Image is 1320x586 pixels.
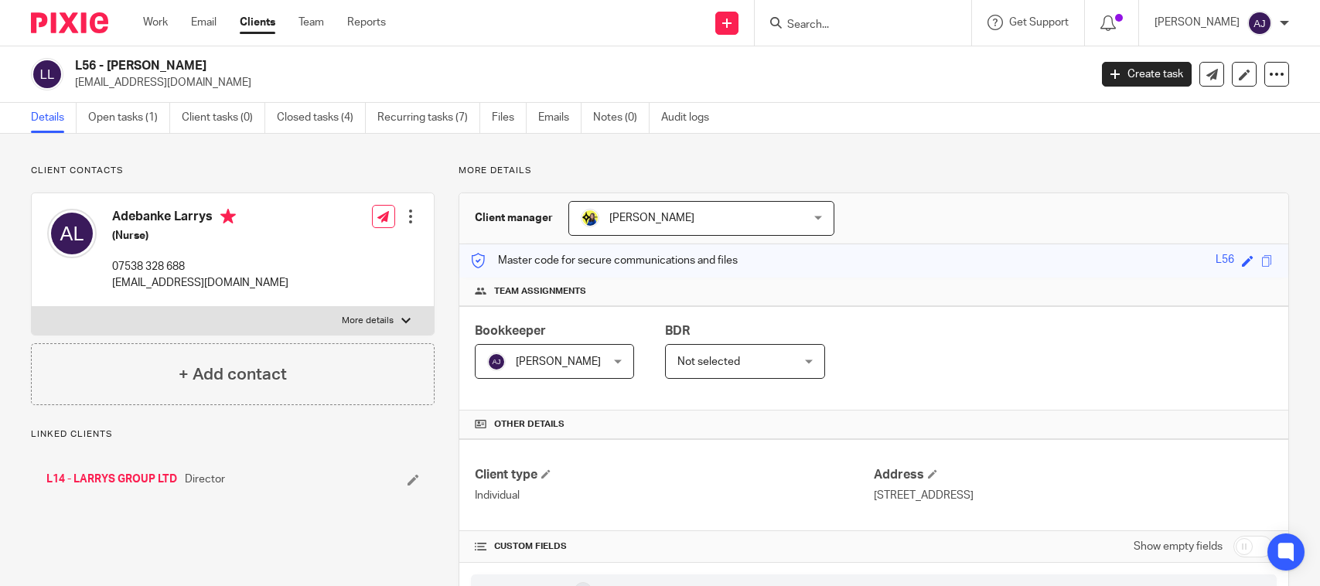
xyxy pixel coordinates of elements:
[494,285,586,298] span: Team assignments
[1102,62,1192,87] a: Create task
[342,315,394,327] p: More details
[143,15,168,30] a: Work
[475,540,874,553] h4: CUSTOM FIELDS
[1247,11,1272,36] img: svg%3E
[516,356,601,367] span: [PERSON_NAME]
[609,213,694,223] span: [PERSON_NAME]
[179,363,287,387] h4: + Add contact
[661,103,721,133] a: Audit logs
[494,418,564,431] span: Other details
[112,259,288,274] p: 07538 328 688
[277,103,366,133] a: Closed tasks (4)
[475,467,874,483] h4: Client type
[492,103,527,133] a: Files
[347,15,386,30] a: Reports
[677,356,740,367] span: Not selected
[487,353,506,371] img: svg%3E
[538,103,582,133] a: Emails
[240,15,275,30] a: Clients
[31,428,435,441] p: Linked clients
[185,472,225,487] span: Director
[459,165,1289,177] p: More details
[1009,17,1069,28] span: Get Support
[298,15,324,30] a: Team
[31,12,108,33] img: Pixie
[475,488,874,503] p: Individual
[786,19,925,32] input: Search
[88,103,170,133] a: Open tasks (1)
[31,165,435,177] p: Client contacts
[475,325,546,337] span: Bookkeeper
[1134,539,1223,554] label: Show empty fields
[75,58,878,74] h2: L56 - [PERSON_NAME]
[220,209,236,224] i: Primary
[47,209,97,258] img: svg%3E
[31,58,63,90] img: svg%3E
[665,325,690,337] span: BDR
[31,103,77,133] a: Details
[377,103,480,133] a: Recurring tasks (7)
[112,275,288,291] p: [EMAIL_ADDRESS][DOMAIN_NAME]
[874,488,1273,503] p: [STREET_ADDRESS]
[593,103,650,133] a: Notes (0)
[475,210,553,226] h3: Client manager
[112,209,288,228] h4: Adebanke Larrys
[581,209,599,227] img: Bobo-Starbridge%201.jpg
[471,253,738,268] p: Master code for secure communications and files
[191,15,217,30] a: Email
[182,103,265,133] a: Client tasks (0)
[112,228,288,244] h5: (Nurse)
[75,75,1079,90] p: [EMAIL_ADDRESS][DOMAIN_NAME]
[46,472,177,487] a: L14 - LARRYS GROUP LTD
[1155,15,1240,30] p: [PERSON_NAME]
[1216,252,1234,270] div: L56
[874,467,1273,483] h4: Address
